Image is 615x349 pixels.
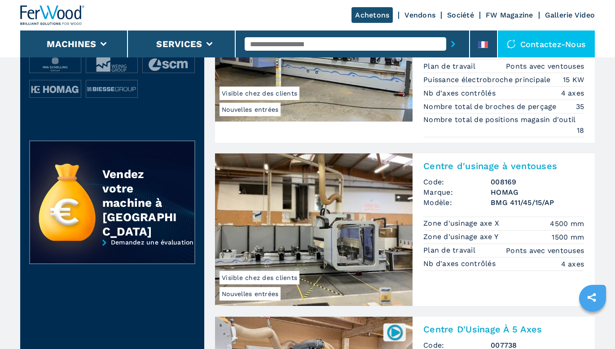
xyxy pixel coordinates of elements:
[423,245,478,255] p: Plan de travail
[423,88,498,98] p: Nb d'axes contrôlés
[577,309,608,342] iframe: Chat
[423,61,478,71] p: Plan de travail
[545,11,595,19] a: Gallerie Video
[423,259,498,269] p: Nb d'axes contrôlés
[404,11,435,19] a: Vendons
[446,34,460,54] button: submit-button
[423,232,501,242] p: Zone d'usinage axe Y
[423,102,559,112] p: Nombre total de broches de perçage
[491,177,584,187] h3: 008169
[561,259,584,269] em: 4 axes
[215,153,595,306] a: Centre d'usinage à ventouses HOMAG BMG 411/45/15/APNouvelles entréesVisible chez des clientsCentr...
[423,161,584,171] h2: Centre d'usinage à ventouses
[423,324,584,335] h2: Centre D'Usinage À 5 Axes
[423,177,491,187] span: Code:
[30,80,81,98] img: image
[143,56,194,74] img: image
[491,197,584,208] h3: BMG 411/45/15/AP
[577,125,584,135] em: 18
[351,7,393,23] a: Achetons
[576,101,584,112] em: 35
[552,232,584,242] em: 1500 mm
[29,239,195,271] a: Demandez une évaluation
[215,153,413,306] img: Centre d'usinage à ventouses HOMAG BMG 411/45/15/AP
[507,39,516,48] img: Contactez-nous
[423,197,491,208] span: Modèle:
[498,31,595,57] div: Contactez-nous
[86,80,137,98] img: image
[561,88,584,98] em: 4 axes
[220,271,299,284] span: Visible chez des clients
[30,56,81,74] img: image
[491,187,584,197] h3: HOMAG
[423,218,501,228] p: Zone d'usinage axe X
[220,287,281,301] span: Nouvelles entrées
[423,115,578,125] p: Nombre total de positions magasin d'outil
[156,39,202,49] button: Services
[386,323,404,341] img: 007738
[580,286,603,309] a: sharethis
[563,74,584,85] em: 15 KW
[220,87,299,100] span: Visible chez des clients
[506,61,584,71] em: Ponts avec ventouses
[423,187,491,197] span: Marque:
[20,5,85,25] img: Ferwood
[447,11,474,19] a: Société
[86,56,137,74] img: image
[47,39,96,49] button: Machines
[550,218,584,229] em: 4500 mm
[506,245,584,256] em: Ponts avec ventouses
[102,167,177,239] div: Vendez votre machine à [GEOGRAPHIC_DATA]
[486,11,533,19] a: FW Magazine
[423,75,553,85] p: Puissance électrobroche principale
[220,103,281,116] span: Nouvelles entrées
